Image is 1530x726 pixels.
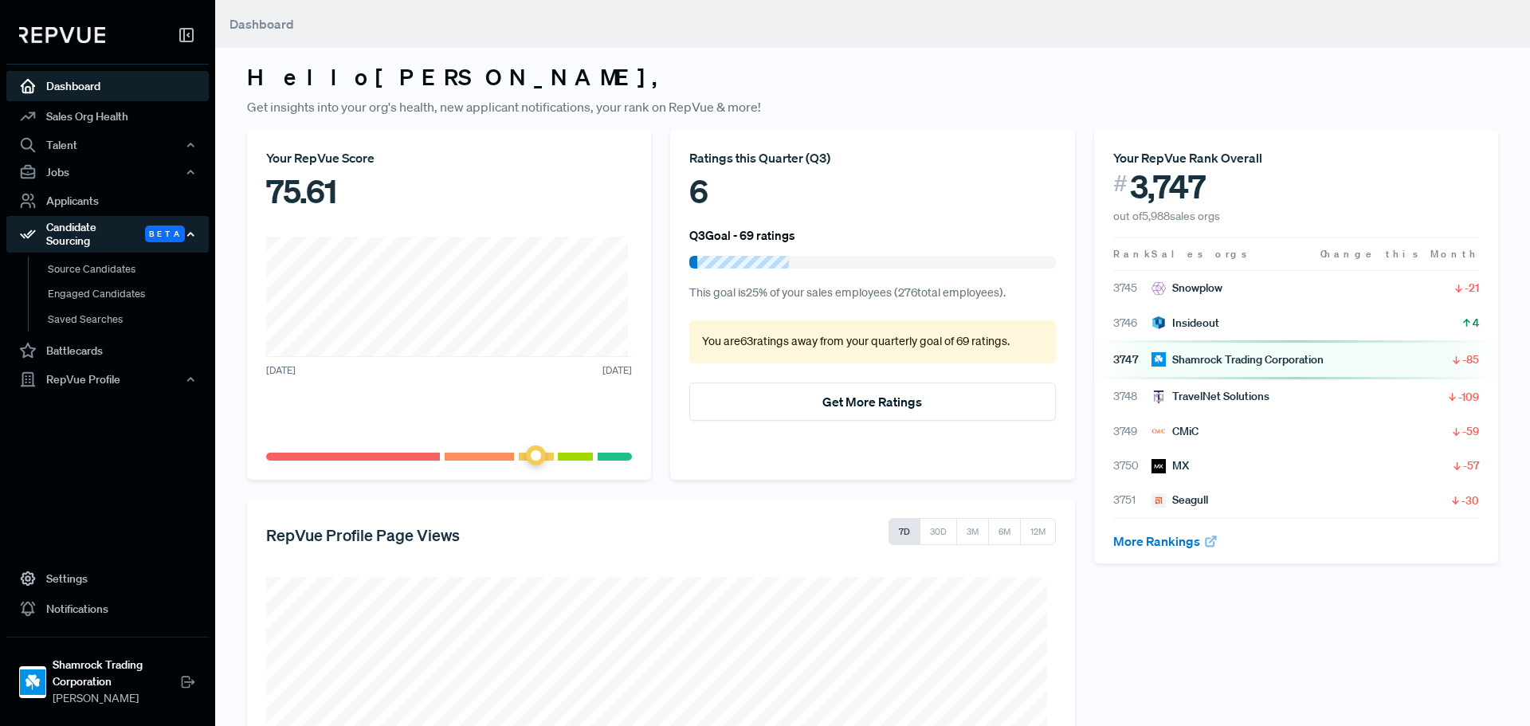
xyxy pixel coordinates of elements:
div: 6 [689,167,1055,215]
a: Dashboard [6,71,209,101]
a: Engaged Candidates [28,281,230,307]
div: Insideout [1151,315,1219,332]
img: Insideout [1151,316,1166,330]
div: Snowplow [1151,280,1222,296]
div: CMiC [1151,423,1198,440]
span: 3751 [1113,492,1151,508]
span: 3747 [1113,351,1151,368]
span: Beta [145,226,185,242]
button: Talent [6,131,209,159]
span: 3745 [1113,280,1151,296]
span: -21 [1465,280,1479,296]
button: RepVue Profile [6,366,209,393]
img: Shamrock Trading Corporation [20,669,45,695]
div: Shamrock Trading Corporation [1151,351,1324,368]
a: More Rankings [1113,533,1218,549]
div: Seagull [1151,492,1208,508]
span: 3749 [1113,423,1151,440]
span: Rank [1113,247,1151,261]
p: This goal is 25 % of your sales employees ( 276 total employees). [689,285,1055,302]
a: Shamrock Trading CorporationShamrock Trading Corporation[PERSON_NAME] [6,637,209,713]
button: 7D [889,518,920,545]
img: Snowplow [1151,281,1166,296]
div: Your RepVue Score [266,148,632,167]
button: Get More Ratings [689,383,1055,421]
button: 3M [956,518,989,545]
div: MX [1151,457,1189,474]
div: Ratings this Quarter ( Q3 ) [689,148,1055,167]
span: Change this Month [1320,247,1479,261]
span: -59 [1462,423,1479,439]
img: Seagull [1151,493,1166,508]
a: Battlecards [6,336,209,366]
span: -57 [1463,457,1479,473]
h3: Hello [PERSON_NAME] , [247,64,1498,91]
button: 30D [920,518,957,545]
a: Settings [6,563,209,594]
div: Candidate Sourcing [6,216,209,253]
span: -30 [1461,493,1479,508]
a: Sales Org Health [6,101,209,131]
span: Sales orgs [1151,247,1249,261]
span: # [1113,167,1128,200]
img: MX [1151,459,1166,473]
h5: RepVue Profile Page Views [266,525,460,544]
button: 12M [1020,518,1056,545]
img: TravelNet Solutions [1151,390,1166,404]
button: 6M [988,518,1021,545]
span: Your RepVue Rank Overall [1113,150,1262,166]
a: Notifications [6,594,209,624]
p: Get insights into your org's health, new applicant notifications, your rank on RepVue & more! [247,97,1498,116]
span: Dashboard [229,16,294,32]
div: TravelNet Solutions [1151,388,1269,405]
span: 3750 [1113,457,1151,474]
span: 3748 [1113,388,1151,405]
button: Jobs [6,159,209,186]
span: -85 [1462,351,1479,367]
span: 4 [1473,315,1479,331]
span: [DATE] [602,363,632,378]
span: [DATE] [266,363,296,378]
p: You are 63 ratings away from your quarterly goal of 69 ratings . [702,333,1042,351]
img: RepVue [19,27,105,43]
span: 3,747 [1130,167,1206,206]
button: Candidate Sourcing Beta [6,216,209,253]
span: [PERSON_NAME] [53,690,180,707]
span: out of 5,988 sales orgs [1113,209,1220,223]
a: Saved Searches [28,307,230,332]
strong: Shamrock Trading Corporation [53,657,180,690]
img: Shamrock Trading Corporation [1151,352,1166,367]
img: CMiC [1151,424,1166,438]
span: -109 [1458,389,1479,405]
h6: Q3 Goal - 69 ratings [689,228,795,242]
div: 75.61 [266,167,632,215]
a: Source Candidates [28,257,230,282]
a: Applicants [6,186,209,216]
span: 3746 [1113,315,1151,332]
